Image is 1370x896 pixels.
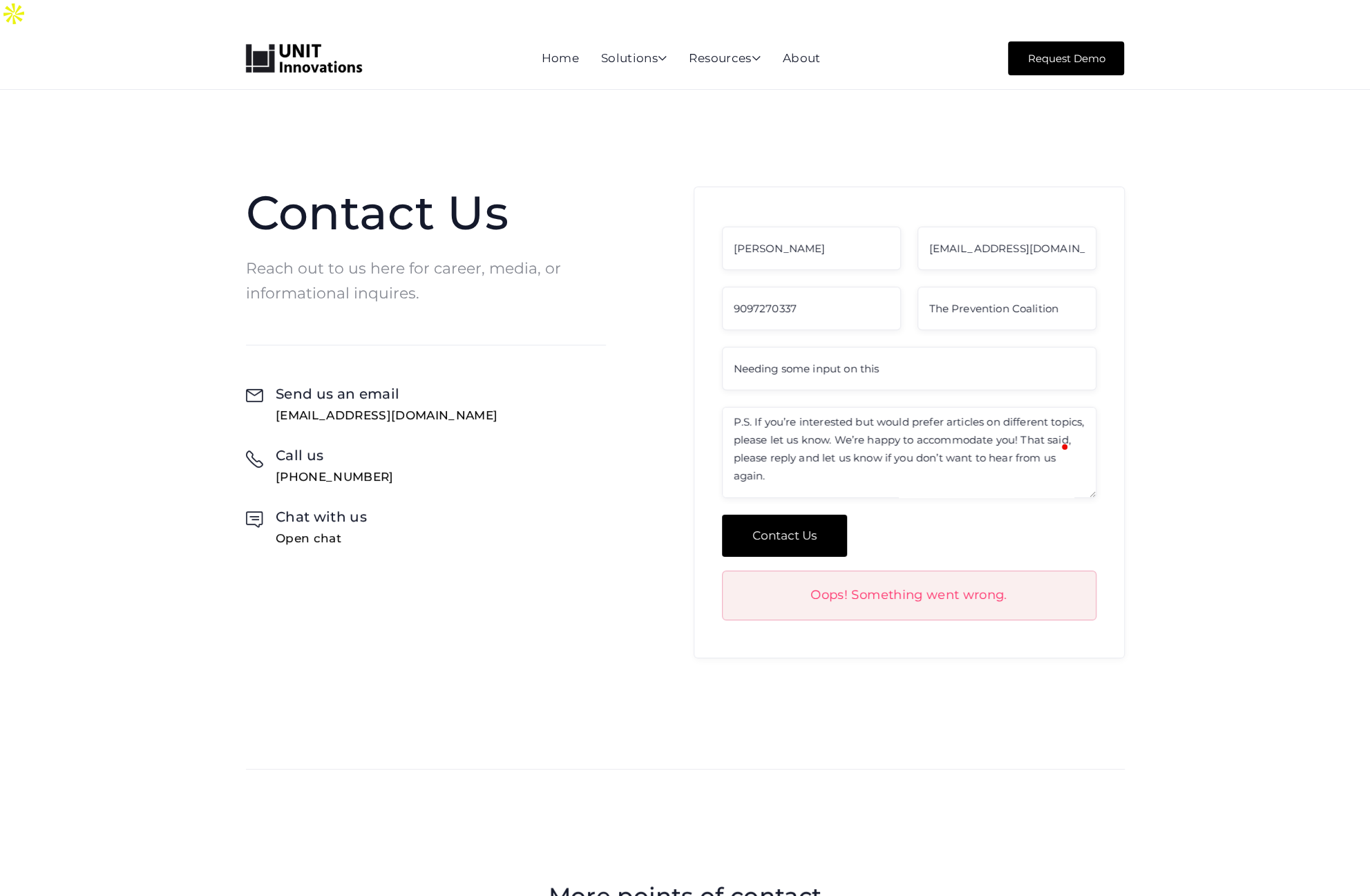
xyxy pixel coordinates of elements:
[246,187,607,239] h1: Contact Us
[722,227,1096,557] form: Contact Form
[276,507,367,526] h2: Chat with us
[689,53,760,66] div: Resources
[722,407,1096,498] textarea: To enrich screen reader interactions, please activate Accessibility in Grammarly extension settings
[658,53,667,64] span: 
[246,450,263,484] div: 
[1134,747,1370,896] iframe: Chat Widget
[783,51,821,65] a: About
[276,384,498,403] h2: Send us an email
[1008,41,1124,75] a: Request Demo
[722,571,1096,620] div: Contact Form failure
[246,507,367,545] a: Chat with usOpen chat
[689,53,760,66] div: Resources
[722,347,1096,390] input: How can we help?
[276,446,394,465] h2: Call us
[601,53,667,66] div: Solutions
[246,389,263,422] div: 
[246,446,394,484] a: Call us[PHONE_NUMBER]
[246,256,607,306] p: Reach out to us here for career, media, or informational inquires.
[917,287,1096,330] input: Company Name
[542,51,579,65] a: Home
[246,512,263,545] div: 
[246,384,498,422] a: Send us an email[EMAIL_ADDRESS][DOMAIN_NAME]
[736,585,1082,606] div: Oops! Something went wrong.
[722,227,901,270] input: Full Name
[722,287,901,330] input: Phone Number
[601,53,667,66] div: Solutions
[751,53,760,64] span: 
[276,470,394,484] div: [PHONE_NUMBER]
[917,227,1096,270] input: Email Address
[246,44,362,73] a: home
[276,409,498,422] div: [EMAIL_ADDRESS][DOMAIN_NAME]
[722,515,847,557] input: Contact Us
[276,532,367,545] div: Open chat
